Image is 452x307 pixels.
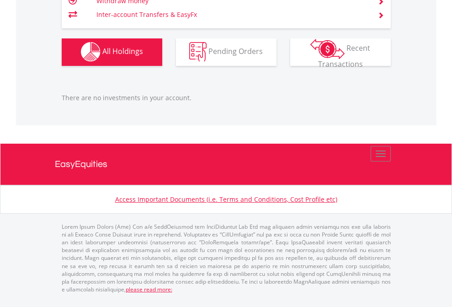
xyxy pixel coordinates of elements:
span: All Holdings [102,46,143,56]
button: Recent Transactions [290,38,391,66]
a: Access Important Documents (i.e. Terms and Conditions, Cost Profile etc) [115,195,337,204]
img: transactions-zar-wht.png [310,39,345,59]
button: All Holdings [62,38,162,66]
p: There are no investments in your account. [62,93,391,102]
a: EasyEquities [55,144,398,185]
button: Pending Orders [176,38,277,66]
span: Recent Transactions [318,43,371,69]
img: pending_instructions-wht.png [189,42,207,62]
p: Lorem Ipsum Dolors (Ame) Con a/e SeddOeiusmod tem InciDiduntut Lab Etd mag aliquaen admin veniamq... [62,223,391,293]
td: Inter-account Transfers & EasyFx [96,8,367,22]
img: holdings-wht.png [81,42,101,62]
a: please read more: [126,285,172,293]
span: Pending Orders [208,46,263,56]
